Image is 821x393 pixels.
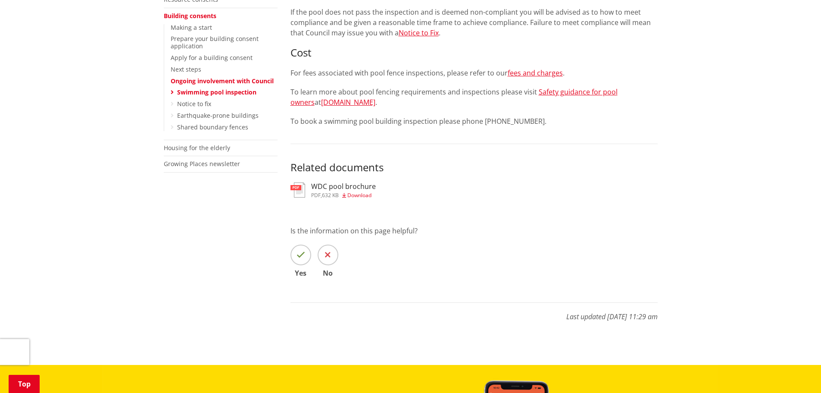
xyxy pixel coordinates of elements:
a: WDC pool brochure pdf,632 KB Download [290,182,376,198]
span: 632 KB [322,192,339,199]
a: Shared boundary fences [177,123,248,131]
img: document-pdf.svg [290,182,305,198]
span: pdf [311,192,321,199]
a: Apply for a building consent [171,53,253,62]
a: Ongoing involvement with Council [171,77,274,85]
a: Swimming pool inspection [177,88,256,96]
span: Yes [290,270,311,277]
iframe: Messenger Launcher [781,357,812,388]
a: Building consents [164,12,216,20]
a: Earthquake-prone buildings [177,111,259,119]
a: [DOMAIN_NAME] [321,97,375,107]
a: Housing for the elderly [164,144,230,152]
h3: Related documents [290,161,658,174]
div: , [311,193,376,198]
p: Last updated [DATE] 11:29 am [290,302,658,322]
a: Safety guidance for pool owners [290,87,618,107]
h3: WDC pool brochure [311,182,376,191]
span: Download [347,192,371,199]
h3: Cost [290,47,658,59]
a: fees and charges [508,68,563,78]
a: Notice to fix [177,100,211,108]
a: Next steps [171,65,201,73]
a: Making a start [171,23,212,31]
span: To learn more about pool fencing requirements and inspections please visit [290,87,537,97]
p: If the pool does not pass the inspection and is deemed non-compliant you will be advised as to ho... [290,7,658,38]
span: at . [315,97,377,107]
a: Top [9,375,40,393]
p: Is the information on this page helpful? [290,226,658,236]
a: Prepare your building consent application [171,35,259,50]
a: Notice to Fix [399,28,439,38]
p: For fees associated with pool fence inspections, please refer to our . [290,68,658,78]
p: To book a swimming pool building inspection please phone [PHONE_NUMBER]. [290,116,658,126]
span: No [318,270,338,277]
a: Growing Places newsletter [164,160,240,168]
